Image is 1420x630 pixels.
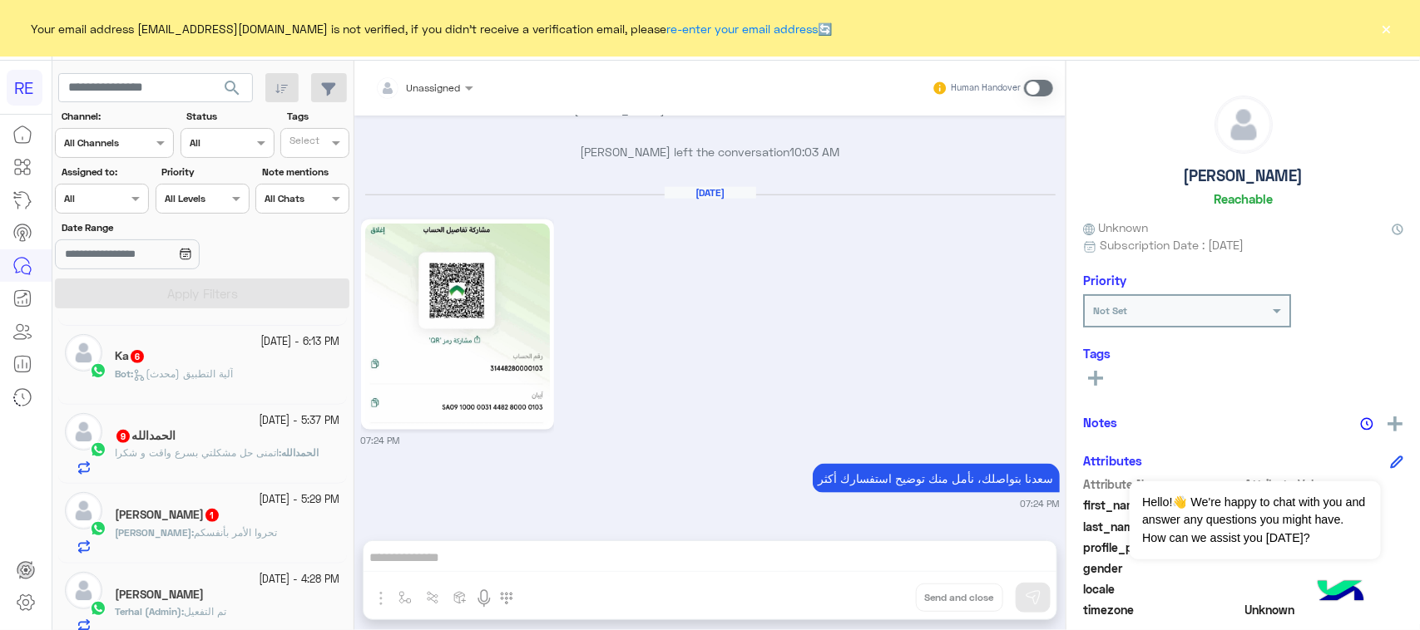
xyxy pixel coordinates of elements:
[184,605,226,618] span: تم التفعيل
[65,492,102,529] img: defaultAdmin.png
[1360,417,1373,431] img: notes
[115,526,191,539] span: [PERSON_NAME]
[1214,191,1273,206] h6: Reachable
[1083,453,1142,468] h6: Attributes
[287,109,348,124] label: Tags
[1083,580,1242,598] span: locale
[212,73,253,109] button: search
[361,143,1060,160] p: [PERSON_NAME] left the conversation
[90,600,106,617] img: WhatsApp
[161,165,247,180] label: Priority
[1083,539,1242,556] span: profile_pic
[205,509,219,522] span: 1
[261,334,340,350] small: [DATE] - 6:13 PM
[186,109,272,124] label: Status
[1312,564,1370,622] img: hulul-logo.png
[194,526,277,539] span: تحروا الأمر بأنفسكم
[65,334,102,372] img: defaultAdmin.png
[133,367,233,380] span: آلية التطبيق (محدث)
[1083,273,1126,288] h6: Priority
[115,526,194,539] b: :
[260,492,340,508] small: [DATE] - 5:29 PM
[115,367,131,380] span: Bot
[790,145,840,159] span: 10:03 AM
[1093,304,1127,317] b: Not Set
[115,605,181,618] span: Terhal (Admin)
[407,81,461,94] span: Unassigned
[1388,416,1403,431] img: add
[115,508,220,522] h5: MOHAMMAD ALHUSAINY
[115,446,279,459] span: اتمنى حل مشكلتي بسرع واقت و شكرا
[1378,20,1395,37] button: ×
[55,278,349,308] button: Apply Filters
[115,429,176,443] h5: الحمدالله
[260,413,340,429] small: [DATE] - 5:37 PM
[131,350,144,363] span: 6
[62,220,248,235] label: Date Range
[1083,601,1242,618] span: timezone
[1083,559,1242,577] span: gender
[1083,518,1242,535] span: last_name
[1083,415,1117,430] h6: Notes
[115,588,204,602] h5: ابو احمد
[65,413,102,450] img: defaultAdmin.png
[916,583,1003,612] button: Send and close
[90,520,106,537] img: WhatsApp
[222,78,242,98] span: search
[260,572,340,588] small: [DATE] - 4:28 PM
[281,446,319,459] span: الحمدالله
[90,441,106,458] img: WhatsApp
[287,133,319,152] div: Select
[116,430,130,443] span: 9
[7,70,42,106] div: RE
[115,349,146,363] h5: Ka
[32,20,833,37] span: Your email address [EMAIL_ADDRESS][DOMAIN_NAME] is not verified, if you didn't receive a verifica...
[951,81,1021,95] small: Human Handover
[62,109,172,124] label: Channel:
[665,187,756,199] h6: [DATE]
[1083,346,1403,361] h6: Tags
[62,165,147,180] label: Assigned to:
[1083,219,1148,236] span: Unknown
[1100,236,1244,253] span: Subscription Date : [DATE]
[1021,497,1060,510] small: 07:24 PM
[90,362,106,379] img: WhatsApp
[796,102,846,116] span: 10:03 AM
[1184,166,1304,185] h5: [PERSON_NAME]
[1215,96,1272,153] img: defaultAdmin.png
[667,22,819,36] a: re-enter your email address
[1083,496,1242,514] span: first_name
[1245,559,1404,577] span: null
[1245,601,1404,618] span: Unknown
[262,165,348,180] label: Note mentions
[115,367,133,380] b: :
[1083,475,1242,493] span: Attribute Name
[365,224,551,426] img: 791220720370772.jpg
[279,446,319,459] b: :
[361,434,400,447] small: 07:24 PM
[1130,481,1380,559] span: Hello!👋 We're happy to chat with you and answer any questions you might have. How can we assist y...
[1245,580,1404,598] span: null
[65,572,102,609] img: defaultAdmin.png
[115,605,184,618] b: :
[813,464,1060,493] p: 14/10/2025, 7:24 PM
